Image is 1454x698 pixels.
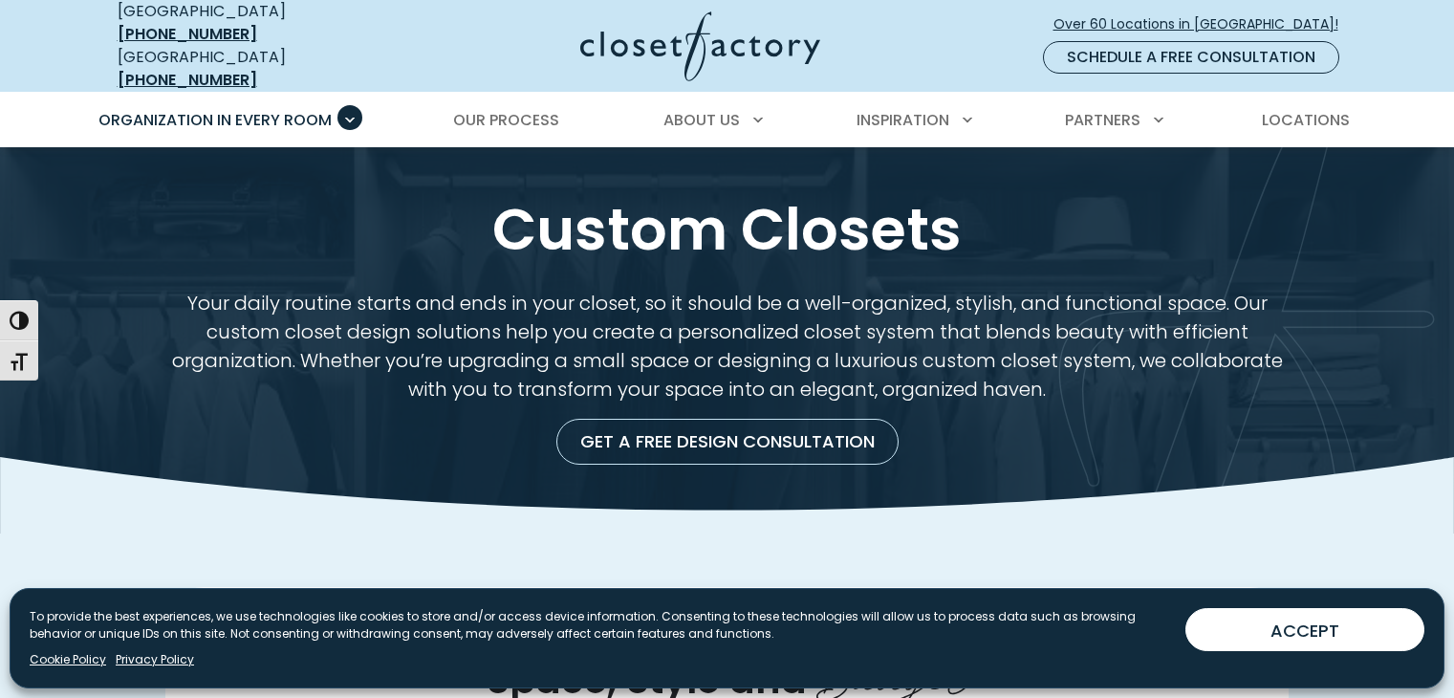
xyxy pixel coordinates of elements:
nav: Primary Menu [85,94,1370,147]
a: Over 60 Locations in [GEOGRAPHIC_DATA]! [1053,8,1355,41]
span: About Us [663,109,740,131]
span: Organization in Every Room [98,109,332,131]
p: Your daily routine starts and ends in your closet, so it should be a well-organized, stylish, and... [165,289,1289,404]
p: To provide the best experiences, we use technologies like cookies to store and/or access device i... [30,608,1170,643]
span: Inspiration [857,109,949,131]
span: Over 60 Locations in [GEOGRAPHIC_DATA]! [1053,14,1354,34]
a: Cookie Policy [30,651,106,668]
h1: Custom Closets [114,193,1341,266]
span: Our Process [453,109,559,131]
a: Privacy Policy [116,651,194,668]
a: Get a Free Design Consultation [556,419,899,465]
div: [GEOGRAPHIC_DATA] [118,46,395,92]
a: [PHONE_NUMBER] [118,23,257,45]
button: ACCEPT [1185,608,1424,651]
img: Closet Factory Logo [580,11,820,81]
a: [PHONE_NUMBER] [118,69,257,91]
span: Locations [1262,109,1350,131]
span: Partners [1065,109,1140,131]
a: Schedule a Free Consultation [1043,41,1339,74]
